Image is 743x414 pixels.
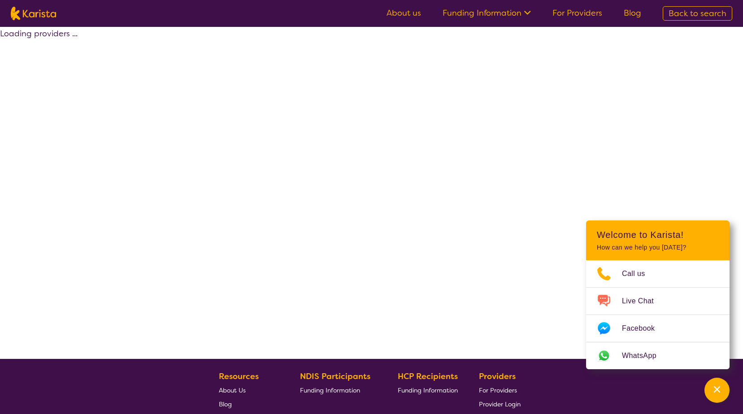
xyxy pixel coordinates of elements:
a: Funding Information [398,383,458,397]
ul: Choose channel [586,260,730,369]
button: Channel Menu [704,378,730,403]
a: About us [387,8,421,18]
b: NDIS Participants [300,371,370,382]
span: Back to search [669,8,726,19]
span: For Providers [479,386,517,394]
p: How can we help you [DATE]? [597,244,719,251]
a: Back to search [663,6,732,21]
b: HCP Recipients [398,371,458,382]
b: Providers [479,371,516,382]
span: Call us [622,267,656,280]
span: Funding Information [398,386,458,394]
span: WhatsApp [622,349,667,362]
h2: Welcome to Karista! [597,229,719,240]
a: Web link opens in a new tab. [586,342,730,369]
span: Blog [219,400,232,408]
b: Resources [219,371,259,382]
div: Channel Menu [586,220,730,369]
a: Provider Login [479,397,521,411]
a: For Providers [552,8,602,18]
a: Blog [624,8,641,18]
span: About Us [219,386,246,394]
span: Funding Information [300,386,360,394]
a: Funding Information [443,8,531,18]
a: About Us [219,383,279,397]
span: Facebook [622,322,665,335]
img: Karista logo [11,7,56,20]
span: Provider Login [479,400,521,408]
span: Live Chat [622,294,665,308]
a: Funding Information [300,383,377,397]
a: Blog [219,397,279,411]
a: For Providers [479,383,521,397]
